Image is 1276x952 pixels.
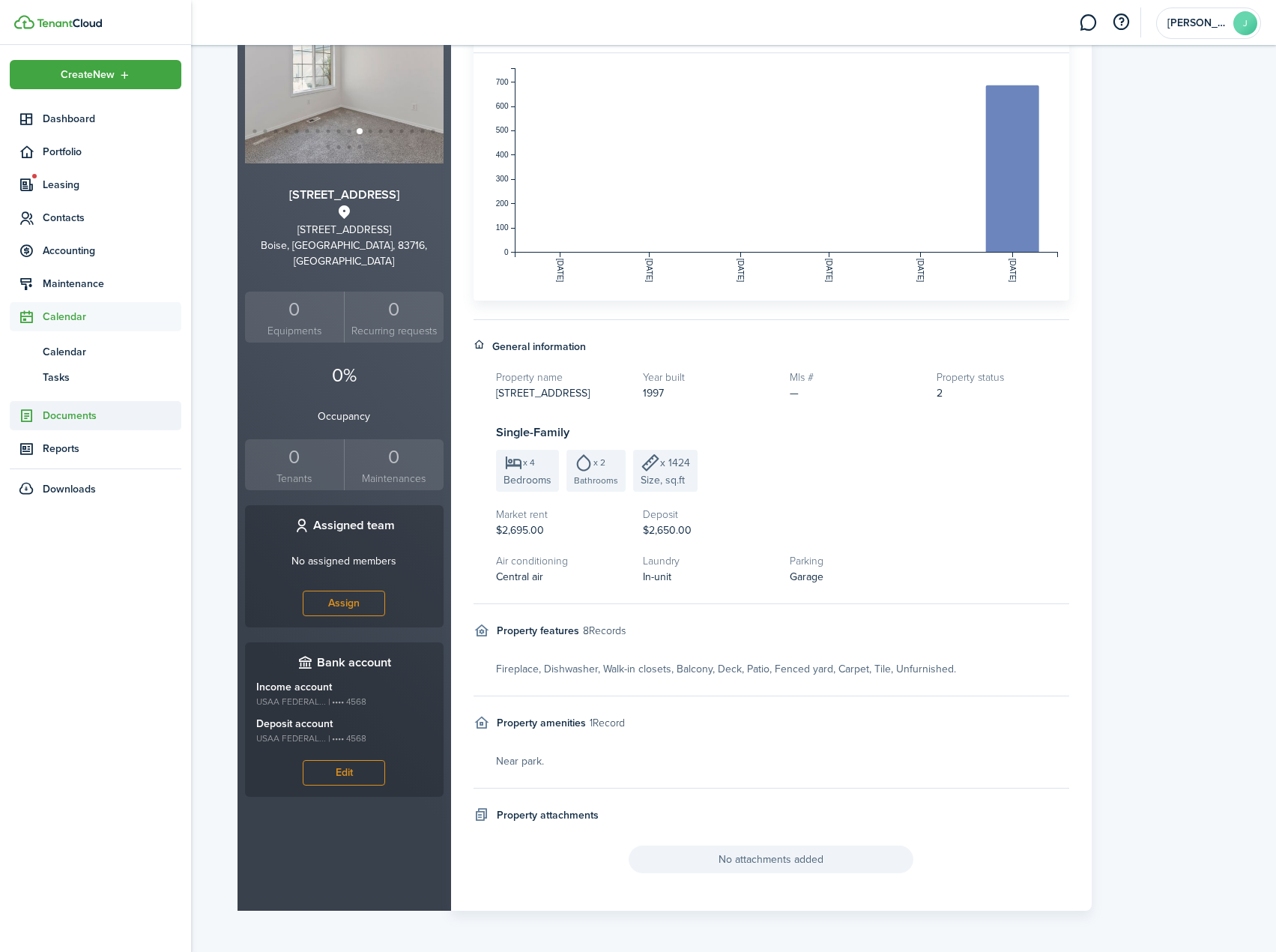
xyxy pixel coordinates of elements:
[496,370,628,385] h5: Property name
[256,679,432,695] p: Income account
[249,471,341,486] small: Tenants
[1108,10,1134,35] button: Open resource center
[245,222,444,238] div: [STREET_ADDRESS]
[317,654,391,672] h3: Bank account
[496,661,1069,677] div: Fireplace, Dishwasher, Walk-in closets, Balcony, Deck, Patio, Fenced yard, Carpet, Tile, Unfurnis...
[790,370,922,385] h5: Mls #
[303,760,385,786] button: Edit
[790,553,922,569] h5: Parking
[496,507,628,522] h5: Market rent
[1233,11,1257,35] avatar-text: J
[348,443,440,472] div: 0
[496,385,590,401] span: [STREET_ADDRESS]
[495,223,508,232] tspan: 100
[1074,4,1102,42] a: Messaging
[43,144,181,160] span: Portfolio
[643,507,775,522] h5: Deposit
[249,295,341,324] div: 0
[497,623,579,639] h4: Property features
[14,15,34,29] img: TenantCloud
[10,434,181,463] a: Reports
[43,344,181,360] span: Calendar
[504,472,551,488] span: Bedrooms
[790,569,823,585] span: Garage
[937,370,1068,385] h5: Property status
[256,695,432,708] small: USAA FEDERAL... | •••• 4568
[249,443,341,472] div: 0
[1167,18,1227,28] span: Jason
[303,591,385,616] button: Assign
[43,370,181,385] span: Tasks
[43,243,181,259] span: Accounting
[496,522,544,538] span: $2,695.00
[61,70,115,80] span: Create New
[245,439,345,491] a: 0Tenants
[10,339,181,364] a: Calendar
[37,19,102,28] img: TenantCloud
[496,553,628,569] h5: Air conditioning
[348,295,440,324] div: 0
[641,472,685,488] span: Size, sq.ft
[43,408,181,424] span: Documents
[344,439,444,491] a: 0Maintenances
[10,364,181,390] a: Tasks
[497,807,599,823] h4: Property attachments
[574,474,618,487] span: Bathrooms
[43,177,181,193] span: Leasing
[245,292,345,343] a: 0Equipments
[643,553,775,569] h5: Laundry
[590,715,625,731] small: 1 Record
[495,102,508,110] tspan: 600
[593,458,605,467] span: x 2
[629,846,913,873] span: No attachments added
[495,151,508,159] tspan: 400
[495,175,508,183] tspan: 300
[643,522,692,538] span: $2,650.00
[556,259,564,283] tspan: [DATE]
[504,248,508,256] tspan: 0
[660,455,690,471] span: x 1424
[492,339,586,355] h4: General information
[291,553,396,569] p: No assigned members
[496,753,1069,769] div: Near park.
[256,732,432,745] small: USAA FEDERAL... | •••• 4568
[643,370,775,385] h5: Year built
[348,323,440,339] small: Recurring requests
[1008,259,1016,283] tspan: [DATE]
[495,78,508,86] tspan: 700
[245,409,444,424] p: Occupancy
[10,60,181,89] button: Open menu
[643,385,664,401] span: 1997
[348,471,440,486] small: Maintenances
[10,104,181,133] a: Dashboard
[937,385,943,401] span: 2
[644,259,653,283] tspan: [DATE]
[313,516,395,535] h3: Assigned team
[496,569,543,585] span: Central air
[643,569,671,585] span: In-unit
[43,111,181,127] span: Dashboard
[495,126,508,134] tspan: 500
[245,361,444,390] p: 0%
[736,259,744,283] tspan: [DATE]
[249,323,341,339] small: Equipments
[43,276,181,292] span: Maintenance
[256,716,432,732] p: Deposit account
[245,186,444,205] h3: [STREET_ADDRESS]
[496,424,1069,442] h3: Single-Family
[916,259,925,283] tspan: [DATE]
[523,458,535,467] span: x 4
[344,292,444,343] a: 0 Recurring requests
[43,210,181,226] span: Contacts
[43,309,181,325] span: Calendar
[43,441,181,457] span: Reports
[583,623,626,639] small: 8 Records
[790,385,799,401] span: —
[245,238,444,269] div: Boise, [GEOGRAPHIC_DATA], 83716, [GEOGRAPHIC_DATA]
[495,199,508,208] tspan: 200
[43,481,96,497] span: Downloads
[825,259,833,283] tspan: [DATE]
[497,715,586,731] h4: Property amenities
